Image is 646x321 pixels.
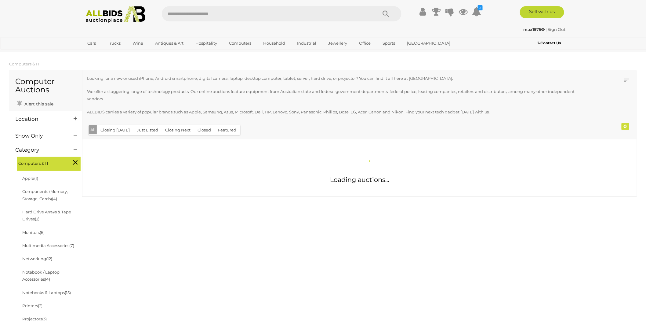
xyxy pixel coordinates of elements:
[622,123,629,130] div: 0
[87,109,582,116] p: ALLBIDS carries a variety of popular brands such as Apple, Samsung, Asus, Microsoft, Dell, HP, Le...
[52,196,57,201] span: (4)
[129,38,147,48] a: Wine
[22,230,45,235] a: Monitors(6)
[538,41,561,45] b: Contact Us
[83,38,100,48] a: Cars
[38,303,42,308] span: (2)
[89,125,97,134] button: All
[104,38,125,48] a: Trucks
[22,256,52,261] a: Networking(12)
[87,75,582,82] p: Looking for a new or used iPhone, Android smartphone, digital camera, laptop, desktop computer, t...
[45,277,50,282] span: (4)
[65,290,71,295] span: (15)
[15,99,55,108] a: Alert this sale
[23,101,53,107] span: Alert this sale
[330,176,389,183] span: Loading auctions...
[22,270,60,282] a: Notebook / Laptop Accessories(4)
[15,147,64,153] h4: Category
[22,243,74,248] a: Multimedia Accessories(7)
[15,77,76,94] h1: Computer Auctions
[22,189,68,201] a: Components (Memory, Storage, Cards)(4)
[35,216,39,221] span: (2)
[403,38,454,48] a: [GEOGRAPHIC_DATA]
[355,38,375,48] a: Office
[46,256,52,261] span: (12)
[214,125,240,135] button: Featured
[293,38,320,48] a: Industrial
[161,125,194,135] button: Closing Next
[524,27,545,32] strong: max1975
[538,40,563,46] a: Contact Us
[371,6,401,21] button: Search
[478,5,483,10] i: 2
[379,38,399,48] a: Sports
[82,6,149,23] img: Allbids.com.au
[524,27,546,32] a: max1975
[225,38,255,48] a: Computers
[15,116,64,122] h4: Location
[22,176,38,181] a: Apple(1)
[546,27,547,32] span: |
[151,38,187,48] a: Antiques & Art
[259,38,289,48] a: Household
[520,6,564,18] a: Sell with us
[18,158,64,167] span: Computers & IT
[69,243,74,248] span: (7)
[548,27,566,32] a: Sign Out
[34,176,38,181] span: (1)
[97,125,133,135] button: Closing [DATE]
[133,125,162,135] button: Just Listed
[15,133,64,139] h4: Show Only
[87,88,582,102] p: We offer a staggering range of technology products. Our online auctions feature equipment from Au...
[194,125,215,135] button: Closed
[40,230,45,235] span: (6)
[22,303,42,308] a: Printers(2)
[22,209,71,221] a: Hard Drive Arrays & Tape Drives(2)
[22,290,71,295] a: Notebooks & Laptops(15)
[472,6,481,17] a: 2
[9,61,39,66] a: Computers & IT
[324,38,351,48] a: Jewellery
[191,38,221,48] a: Hospitality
